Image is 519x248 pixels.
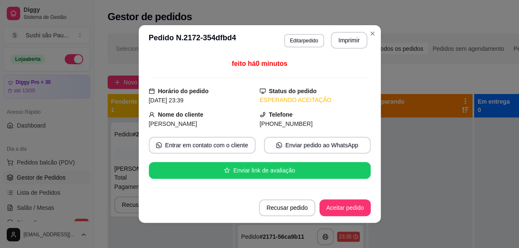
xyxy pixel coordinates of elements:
[260,88,266,94] span: desktop
[269,111,293,118] strong: Telefone
[149,120,197,127] span: [PERSON_NAME]
[149,32,236,49] h3: Pedido N. 2172-354dfbd4
[232,60,287,67] span: feito há 0 minutos
[259,199,315,216] button: Recusar pedido
[260,96,371,104] div: ESPERANDO ACEITAÇÃO
[276,142,282,148] span: whats-app
[260,112,266,117] span: phone
[260,120,313,127] span: [PHONE_NUMBER]
[366,27,379,40] button: Close
[284,34,324,47] button: Editarpedido
[149,137,256,154] button: whats-appEntrar em contato com o cliente
[269,88,317,94] strong: Status do pedido
[156,142,162,148] span: whats-app
[224,167,230,173] span: star
[264,137,371,154] button: whats-appEnviar pedido ao WhatsApp
[149,162,371,179] button: starEnviar link de avaliação
[149,97,184,104] span: [DATE] 23:39
[158,88,209,94] strong: Horário do pedido
[149,88,155,94] span: calendar
[158,111,203,118] strong: Nome do cliente
[319,199,371,216] button: Aceitar pedido
[149,112,155,117] span: user
[331,32,367,49] button: Imprimir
